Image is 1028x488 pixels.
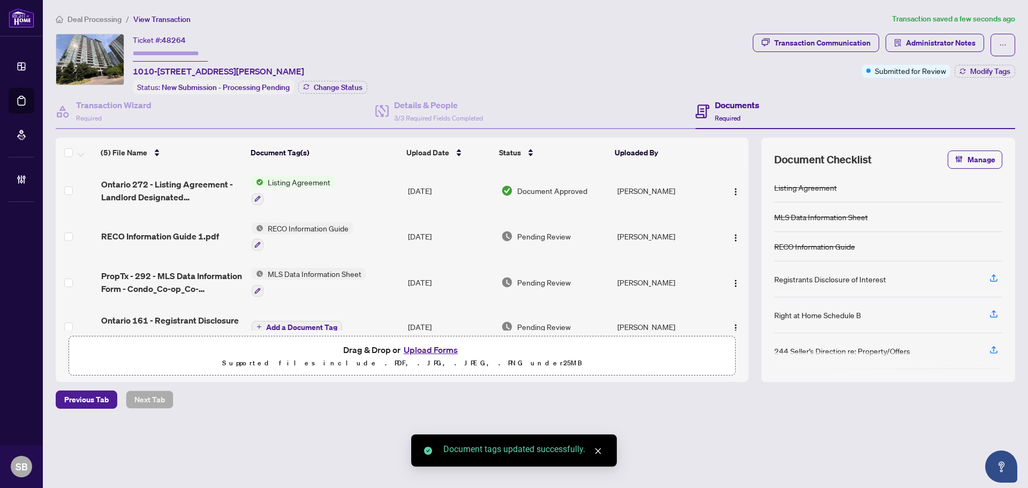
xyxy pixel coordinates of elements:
img: Logo [731,324,740,332]
div: Transaction Communication [774,34,871,51]
span: Drag & Drop orUpload FormsSupported files include .PDF, .JPG, .JPEG, .PNG under25MB [69,336,735,376]
span: Pending Review [517,276,571,288]
td: [DATE] [404,259,497,305]
div: 244 Seller’s Direction re: Property/Offers [774,345,910,357]
button: Logo [727,274,744,291]
div: Listing Agreement [774,182,837,193]
div: Document tags updated successfully. [443,443,604,456]
span: Deal Processing [67,14,122,24]
span: Ontario 161 - Registrant Disclosure of Interest Disposition of Property 4 1.pdf [101,314,243,340]
span: PropTx - 292 - MLS Data Information Form - Condo_Co-op_Co-Ownership_Time Share - Lease_Sub-Lease ... [101,269,243,295]
span: View Transaction [133,14,191,24]
th: Upload Date [402,138,495,168]
span: (5) File Name [101,147,147,159]
span: Upload Date [406,147,449,159]
button: Logo [727,182,744,199]
span: check-circle [424,447,432,455]
button: Logo [727,318,744,335]
button: Transaction Communication [753,34,879,52]
img: Document Status [501,185,513,197]
span: 48264 [162,35,186,45]
h4: Transaction Wizard [76,99,152,111]
th: (5) File Name [96,138,246,168]
img: Document Status [501,230,513,242]
li: / [126,13,129,25]
span: Document Approved [517,185,587,197]
button: Next Tab [126,391,173,409]
span: MLS Data Information Sheet [263,268,366,280]
h4: Documents [715,99,759,111]
span: Previous Tab [64,391,109,408]
div: RECO Information Guide [774,241,855,252]
img: Status Icon [252,268,263,280]
td: [DATE] [404,305,497,348]
div: MLS Data Information Sheet [774,211,868,223]
span: solution [894,39,902,47]
span: Modify Tags [970,67,1010,75]
button: Status IconMLS Data Information Sheet [252,268,366,297]
td: [PERSON_NAME] [613,168,716,214]
h4: Details & People [394,99,483,111]
div: Ticket #: [133,34,186,46]
button: Manage [948,151,1002,169]
td: [DATE] [404,168,497,214]
img: Status Icon [252,222,263,234]
button: Modify Tags [955,65,1015,78]
img: Logo [731,187,740,196]
th: Document Tag(s) [246,138,402,168]
span: Pending Review [517,321,571,333]
button: Previous Tab [56,391,117,409]
a: Close [592,445,604,457]
div: Right at Home Schedule B [774,309,861,321]
button: Administrator Notes [886,34,984,52]
span: Status [499,147,521,159]
img: Logo [731,234,740,242]
p: Supported files include .PDF, .JPG, .JPEG, .PNG under 25 MB [75,357,729,370]
span: home [56,16,63,23]
span: 3/3 Required Fields Completed [394,114,483,122]
span: Add a Document Tag [266,324,337,331]
img: Document Status [501,321,513,333]
span: New Submission - Processing Pending [162,82,290,92]
span: Administrator Notes [906,34,976,51]
span: 1010-[STREET_ADDRESS][PERSON_NAME] [133,65,304,78]
span: Submitted for Review [875,65,946,77]
button: Status IconListing Agreement [252,176,335,205]
span: Change Status [314,84,362,91]
button: Add a Document Tag [252,320,342,334]
td: [DATE] [404,214,497,260]
div: Registrants Disclosure of Interest [774,273,886,285]
span: Drag & Drop or [343,343,461,357]
td: [PERSON_NAME] [613,305,716,348]
button: Status IconRECO Information Guide [252,222,353,251]
button: Change Status [298,81,367,94]
span: Required [715,114,740,122]
button: Add a Document Tag [252,321,342,334]
span: RECO Information Guide 1.pdf [101,230,219,243]
td: [PERSON_NAME] [613,214,716,260]
span: Manage [967,151,995,168]
span: plus [256,324,262,329]
img: logo [9,8,34,28]
img: Document Status [501,276,513,288]
span: Pending Review [517,230,571,242]
span: Listing Agreement [263,176,335,188]
th: Status [495,138,610,168]
span: SB [16,459,28,474]
span: Document Checklist [774,152,872,167]
div: Status: [133,80,294,94]
button: Upload Forms [400,343,461,357]
span: close [594,447,602,455]
span: Required [76,114,102,122]
article: Transaction saved a few seconds ago [892,13,1015,25]
td: [PERSON_NAME] [613,259,716,305]
span: RECO Information Guide [263,222,353,234]
th: Uploaded By [610,138,713,168]
span: ellipsis [999,41,1007,49]
img: IMG-W12338519_1.jpg [56,34,124,85]
span: Ontario 272 - Listing Agreement - Landlord Designated Representation Agreement Authority to Offer... [101,178,243,204]
img: Logo [731,279,740,288]
img: Status Icon [252,176,263,188]
button: Logo [727,228,744,245]
button: Open asap [985,451,1017,483]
